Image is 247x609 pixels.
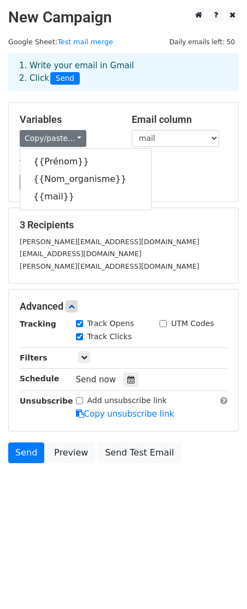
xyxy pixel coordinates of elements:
a: Preview [47,442,95,463]
a: Copy unsubscribe link [76,409,174,419]
strong: Filters [20,353,48,362]
span: Daily emails left: 50 [166,36,239,48]
span: Send [50,72,80,85]
label: Track Opens [87,318,134,329]
a: {{Nom_organisme}} [20,170,151,188]
small: [PERSON_NAME][EMAIL_ADDRESS][DOMAIN_NAME] [20,238,199,246]
small: [EMAIL_ADDRESS][DOMAIN_NAME] [20,250,142,258]
label: UTM Codes [171,318,214,329]
small: [PERSON_NAME][EMAIL_ADDRESS][DOMAIN_NAME] [20,262,199,270]
label: Track Clicks [87,331,132,342]
a: Send Test Email [98,442,181,463]
a: {{mail}} [20,188,151,205]
h5: Advanced [20,300,227,312]
strong: Unsubscribe [20,397,73,405]
label: Add unsubscribe link [87,395,167,406]
strong: Tracking [20,320,56,328]
h5: Variables [20,114,115,126]
a: Daily emails left: 50 [166,38,239,46]
iframe: Chat Widget [192,557,247,609]
a: Copy/paste... [20,130,86,147]
span: Send now [76,375,116,385]
div: Widget de chat [192,557,247,609]
h5: Email column [132,114,227,126]
h2: New Campaign [8,8,239,27]
a: Send [8,442,44,463]
a: {{Prénom}} [20,153,151,170]
strong: Schedule [20,374,59,383]
small: Google Sheet: [8,38,113,46]
h5: 3 Recipients [20,219,227,231]
a: Test mail merge [57,38,113,46]
div: 1. Write your email in Gmail 2. Click [11,60,236,85]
